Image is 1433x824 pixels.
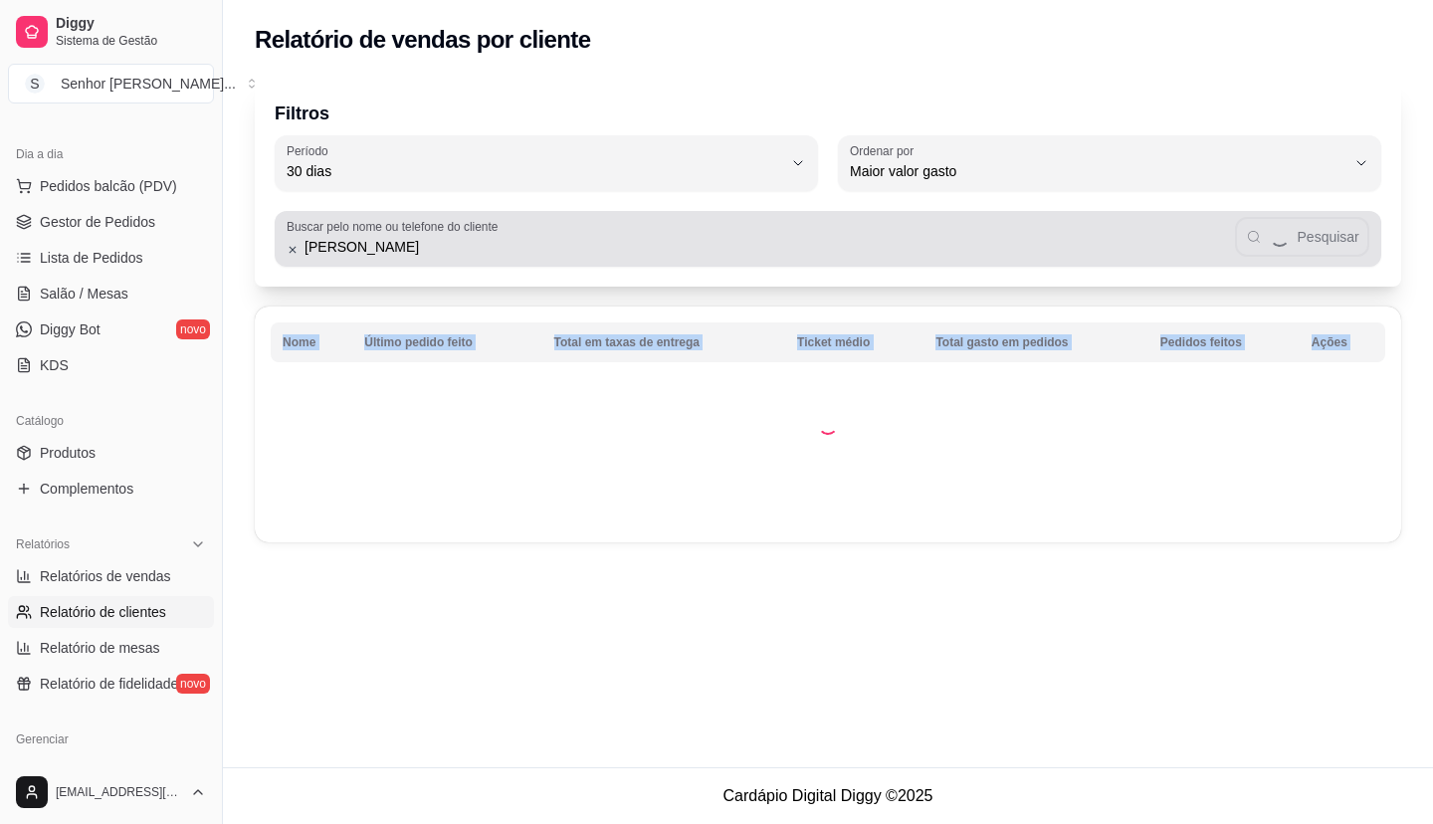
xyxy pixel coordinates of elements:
span: Pedidos balcão (PDV) [40,176,177,196]
a: Lista de Pedidos [8,242,214,274]
button: Ordenar porMaior valor gasto [838,135,1381,191]
a: Gestor de Pedidos [8,206,214,238]
span: Relatórios de vendas [40,566,171,586]
span: Diggy [56,15,206,33]
a: Relatório de clientes [8,596,214,628]
span: [EMAIL_ADDRESS][DOMAIN_NAME] [56,784,182,800]
div: Gerenciar [8,723,214,755]
span: Gestor de Pedidos [40,212,155,232]
label: Ordenar por [850,142,921,159]
span: Lista de Pedidos [40,248,143,268]
button: Select a team [8,64,214,103]
label: Período [287,142,334,159]
a: Complementos [8,473,214,505]
button: [EMAIL_ADDRESS][DOMAIN_NAME] [8,768,214,816]
span: KDS [40,355,69,375]
a: DiggySistema de Gestão [8,8,214,56]
a: Relatório de fidelidadenovo [8,668,214,700]
a: Produtos [8,437,214,469]
a: Diggy Botnovo [8,313,214,345]
div: Loading [818,415,838,435]
footer: Cardápio Digital Diggy © 2025 [223,767,1433,824]
p: Filtros [275,100,1381,127]
input: Buscar pelo nome ou telefone do cliente [299,237,1235,257]
span: Salão / Mesas [40,284,128,304]
span: Complementos [40,479,133,499]
div: Catálogo [8,405,214,437]
a: KDS [8,349,214,381]
a: Salão / Mesas [8,278,214,309]
label: Buscar pelo nome ou telefone do cliente [287,218,505,235]
span: Relatório de fidelidade [40,674,178,694]
span: Relatório de mesas [40,638,160,658]
a: Relatórios de vendas [8,560,214,592]
span: S [25,74,45,94]
button: Pedidos balcão (PDV) [8,170,214,202]
span: Maior valor gasto [850,161,1345,181]
a: Entregadoresnovo [8,755,214,787]
div: Dia a dia [8,138,214,170]
h2: Relatório de vendas por cliente [255,24,591,56]
span: Sistema de Gestão [56,33,206,49]
span: Relatórios [16,536,70,552]
span: 30 dias [287,161,782,181]
span: Relatório de clientes [40,602,166,622]
a: Relatório de mesas [8,632,214,664]
span: Produtos [40,443,96,463]
div: Senhor [PERSON_NAME] ... [61,74,236,94]
button: Período30 dias [275,135,818,191]
span: Diggy Bot [40,319,101,339]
